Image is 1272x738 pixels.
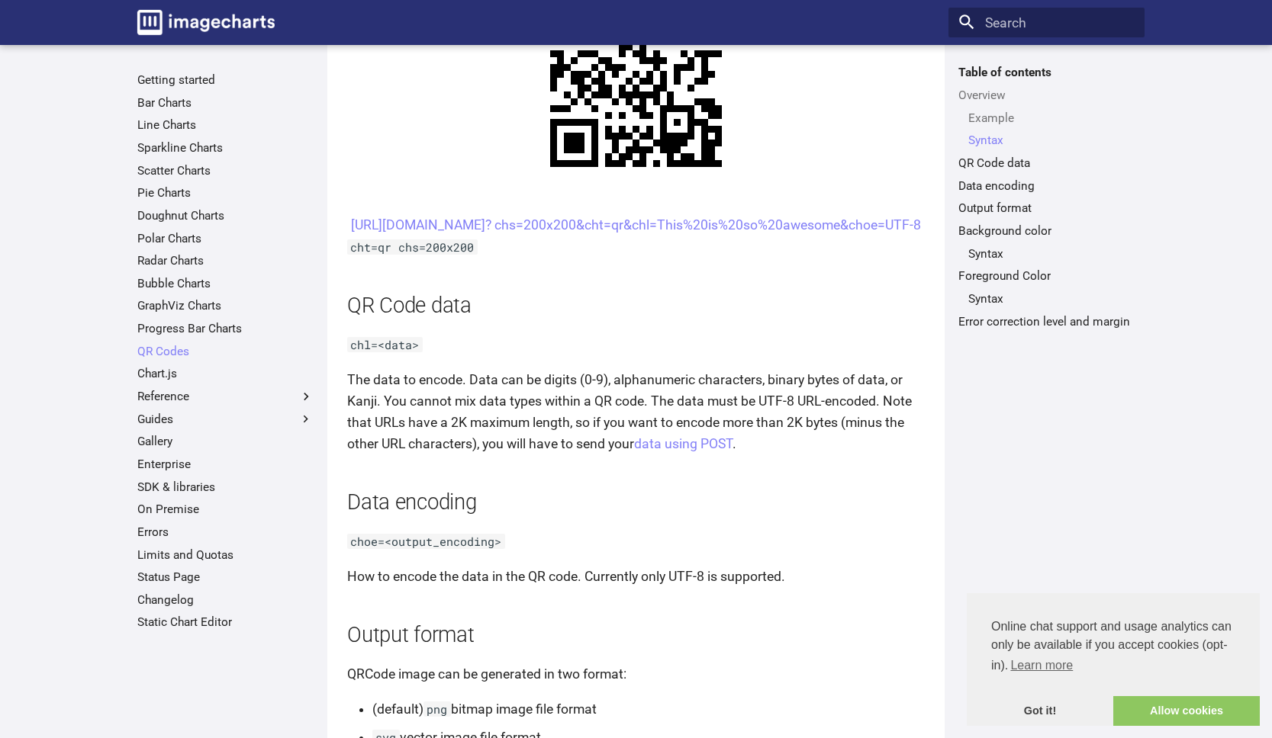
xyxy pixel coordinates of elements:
[137,614,314,630] a: Static Chart Editor
[347,663,925,685] p: QRCode image can be generated in two format:
[137,502,314,517] a: On Premise
[1113,696,1260,727] a: allow cookies
[137,434,314,449] a: Gallery
[137,298,314,313] a: GraphViz Charts
[958,88,1135,103] a: Overview
[347,337,423,352] code: chl=<data>
[423,701,451,717] code: png
[137,10,275,35] img: logo
[347,369,925,455] p: The data to encode. Data can be digits (0-9), alphanumeric characters, binary bytes of data, or K...
[137,208,314,223] a: Doughnut Charts
[347,566,925,587] p: How to encode the data in the QR code. Currently only UTF-8 is supported.
[137,185,314,201] a: Pie Charts
[347,621,925,650] h2: Output format
[1008,654,1075,677] a: learn more about cookies
[137,480,314,495] a: SDK & libraries
[130,3,282,41] a: Image-Charts documentation
[137,344,314,359] a: QR Codes
[351,217,921,233] a: [URL][DOMAIN_NAME]? chs=200x200&cht=qr&chl=This%20is%20so%20awesome&choe=UTF-8
[137,525,314,540] a: Errors
[347,239,478,255] code: cht=qr chs=200x200
[372,698,925,720] li: (default) bitmap image file format
[958,156,1135,171] a: QR Code data
[958,201,1135,216] a: Output format
[347,291,925,321] h2: QR Code data
[958,246,1135,262] nav: Background color
[968,246,1135,262] a: Syntax
[991,618,1235,677] span: Online chat support and usage analytics can only be available if you accept cookies (opt-in).
[137,457,314,472] a: Enterprise
[137,276,314,291] a: Bubble Charts
[137,231,314,246] a: Polar Charts
[137,592,314,608] a: Changelog
[137,95,314,111] a: Bar Charts
[958,111,1135,149] nav: Overview
[137,412,314,427] label: Guides
[137,366,314,381] a: Chart.js
[958,268,1135,284] a: Foreground Color
[958,223,1135,239] a: Background color
[967,593,1260,726] div: cookieconsent
[967,696,1113,727] a: dismiss cookie message
[958,314,1135,329] a: Error correction level and margin
[137,570,314,585] a: Status Page
[137,389,314,404] label: Reference
[958,291,1135,306] nav: Foreground Color
[137,140,314,156] a: Sparkline Charts
[634,436,733,451] a: data using POST
[948,8,1145,38] input: Search
[137,321,314,336] a: Progress Bar Charts
[137,72,314,88] a: Getting started
[137,117,314,133] a: Line Charts
[958,178,1135,194] a: Data encoding
[347,534,505,549] code: choe=<output_encoding>
[968,291,1135,306] a: Syntax
[968,133,1135,148] a: Syntax
[137,253,314,268] a: Radar Charts
[968,111,1135,126] a: Example
[137,547,314,563] a: Limits and Quotas
[948,65,1145,80] label: Table of contents
[137,163,314,178] a: Scatter Charts
[347,488,925,518] h2: Data encoding
[948,65,1145,329] nav: Table of contents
